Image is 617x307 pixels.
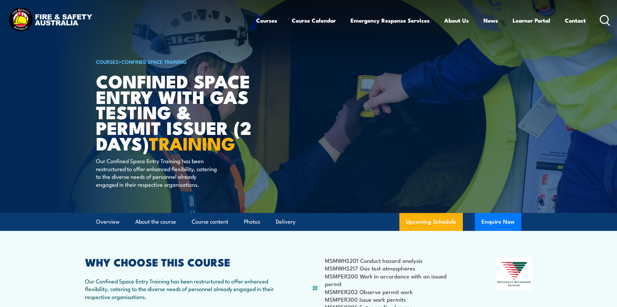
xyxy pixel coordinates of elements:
[85,277,279,300] p: Our Confined Space Entry Training has been restructured to offer enhanced flexibility, catering t...
[325,264,464,272] li: MSMWHS217 Gas test atmospheres
[513,12,550,29] a: Learner Portal
[325,288,464,295] li: MSMPER202 Observe permit work
[399,213,463,231] a: Upcoming Schedule
[96,157,217,188] p: Our Confined Space Entry Training has been restructured to offer enhanced flexibility, catering t...
[96,73,260,151] h1: Confined Space Entry with Gas Testing & Permit Issuer (2 days)
[325,256,464,264] li: MSMWHS201 Conduct hazard analysis
[325,272,464,288] li: MSMPER200 Work in accordance with an issued permit
[276,213,295,231] a: Delivery
[96,213,120,231] a: Overview
[149,129,235,156] strong: TRAINING
[135,213,176,231] a: About the course
[96,57,260,65] h6: >
[292,12,336,29] a: Course Calendar
[325,295,464,303] li: MSMPER300 Issue work permits
[496,257,532,291] img: Nationally Recognised Training logo.
[244,213,260,231] a: Photos
[475,213,521,231] button: Enquire Now
[122,58,187,65] a: Confined Space Training
[483,12,498,29] a: News
[351,12,430,29] a: Emergency Response Services
[85,257,279,266] h2: WHY CHOOSE THIS COURSE
[96,58,119,65] a: COURSES
[444,12,469,29] a: About Us
[565,12,586,29] a: Contact
[192,213,228,231] a: Course content
[256,12,277,29] a: Courses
